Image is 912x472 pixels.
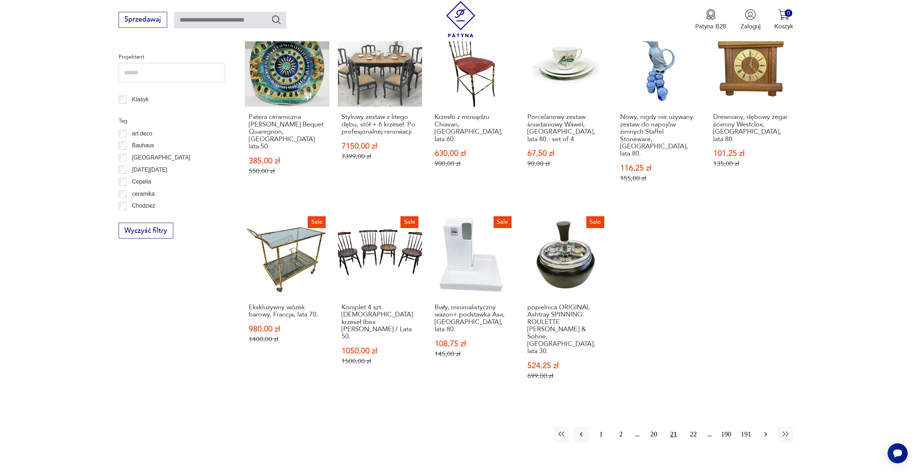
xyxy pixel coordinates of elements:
a: SaleEkskluzywny wózek barowy, Francja, lata 70.Ekskluzywny wózek barowy, Francja, lata 70.980,00 ... [245,213,329,397]
p: Projektant [119,52,224,61]
img: Ikona koszyka [778,9,789,20]
h3: Krzesło z mosiądzu Chiavari, [GEOGRAPHIC_DATA], lata 60. [435,114,511,143]
p: art deco [132,129,152,138]
p: Patyna B2B [695,22,727,31]
h3: Patera ceramiczna [PERSON_NAME] Bequet Quaregnon, [GEOGRAPHIC_DATA] lata 50. [249,114,325,150]
img: Patyna - sklep z meblami i dekoracjami vintage [443,1,479,37]
p: ceramika [132,189,155,199]
button: 190 [718,427,734,442]
button: 2 [613,427,629,442]
h3: Nowy, nigdy nie używany zestaw do napojów zimnych Staffel Stoneware, [GEOGRAPHIC_DATA], lata 80. [620,114,697,157]
h3: Stylowy zestaw z litego dębu, stół + 6 krzeseł. Po profesjonalnej renowacji [342,114,418,135]
p: [GEOGRAPHIC_DATA] [132,153,190,162]
p: Chodzież [132,201,155,210]
p: 900,00 zł [435,160,511,167]
button: Sprzedawaj [119,12,167,28]
p: Bauhaus [132,141,154,150]
p: 7399,00 zł [342,153,418,160]
a: Ikona medaluPatyna B2B [695,9,727,31]
a: SalePatera ceramiczna H. Bequet Quaregnon, Belgia lata 50.Patera ceramiczna [PERSON_NAME] Bequet ... [245,23,329,199]
p: Cepelia [132,177,151,186]
p: 135,00 zł [713,160,790,167]
h3: popielnica ORIGINAL Ashtray SPINNING ROULETTE [PERSON_NAME] & Söhne, [GEOGRAPHIC_DATA], lata 30. [527,304,604,355]
p: Tag [119,116,224,125]
h3: Drewniany, dębowy zegar ścienny Westclox, [GEOGRAPHIC_DATA], lata 80. [713,114,790,143]
button: 21 [666,427,681,442]
button: Szukaj [271,14,281,25]
button: 0Koszyk [774,9,793,31]
p: Ćmielów [132,213,153,223]
img: Ikona medalu [705,9,716,20]
p: Klasyk [132,95,148,104]
a: SalePorcelanowy zestaw śniadaniowy Wawel, Polska, lata 80.- set of 4Porcelanowy zestaw śniadaniow... [523,23,608,199]
p: 67,50 zł [527,150,604,157]
p: 524,25 zł [527,362,604,370]
a: SaleBiały, minimalistyczny wazon+ podstawka Asa, Niemcy, lata 80.Biały, minimalistyczny wazon+ po... [431,213,515,397]
button: 1 [594,427,609,442]
h3: Porcelanowy zestaw śniadaniowy Wawel, [GEOGRAPHIC_DATA], lata 80.- set of 4 [527,114,604,143]
h3: Komplet 4 szt. [DEMOGRAPHIC_DATA] krzeseł Ibex [PERSON_NAME] / Lata 50. [342,304,418,341]
p: 550,00 zł [249,167,325,175]
p: 155,00 zł [620,175,697,182]
p: 101,25 zł [713,150,790,157]
iframe: Smartsupp widget button [888,443,908,463]
a: SaleNowy, nigdy nie używany zestaw do napojów zimnych Staffel Stoneware, Niemcy, lata 80.Nowy, ni... [617,23,701,199]
a: SaleDrewniany, dębowy zegar ścienny Westclox, Niemcy, lata 80.Drewniany, dębowy zegar ścienny Wes... [709,23,793,199]
p: Koszyk [774,22,793,31]
p: 116,25 zł [620,165,697,172]
p: 385,00 zł [249,157,325,165]
p: 1500,00 zł [342,357,418,365]
p: 108,75 zł [435,340,511,348]
button: Patyna B2B [695,9,727,31]
img: Ikonka użytkownika [745,9,756,20]
h3: Biały, minimalistyczny wazon+ podstawka Asa, [GEOGRAPHIC_DATA], lata 80. [435,304,511,333]
p: Zaloguj [741,22,761,31]
p: 7150,00 zł [342,143,418,150]
button: Wyczyść filtry [119,223,173,239]
p: 90,00 zł [527,160,604,167]
button: 22 [686,427,701,442]
p: 145,00 zł [435,350,511,358]
button: Zaloguj [741,9,761,31]
a: Sprzedawaj [119,17,167,23]
p: 699,00 zł [527,372,604,380]
a: Salepopielnica ORIGINAL Ashtray SPINNING ROULETTE Erhard & Söhne, Niemcy, lata 30.popielnica ORIG... [523,213,608,397]
p: 1050,00 zł [342,347,418,355]
h3: Ekskluzywny wózek barowy, Francja, lata 70. [249,304,325,319]
p: 630,00 zł [435,150,511,157]
a: SaleKomplet 4 szt. szwedzkich krzeseł Ibex Penny Windsor / Lata 50.Komplet 4 szt. [DEMOGRAPHIC_DA... [338,213,422,397]
a: SaleStylowy zestaw z litego dębu, stół + 6 krzeseł. Po profesjonalnej renowacjiStylowy zestaw z l... [338,23,422,199]
p: 980,00 zł [249,325,325,333]
div: 0 [785,9,792,17]
p: 1400,00 zł [249,336,325,343]
p: [DATE][DATE] [132,165,167,175]
a: SaleKrzesło z mosiądzu Chiavari, Włochy, lata 60.Krzesło z mosiądzu Chiavari, [GEOGRAPHIC_DATA], ... [431,23,515,199]
button: 20 [646,427,661,442]
button: 191 [738,427,754,442]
